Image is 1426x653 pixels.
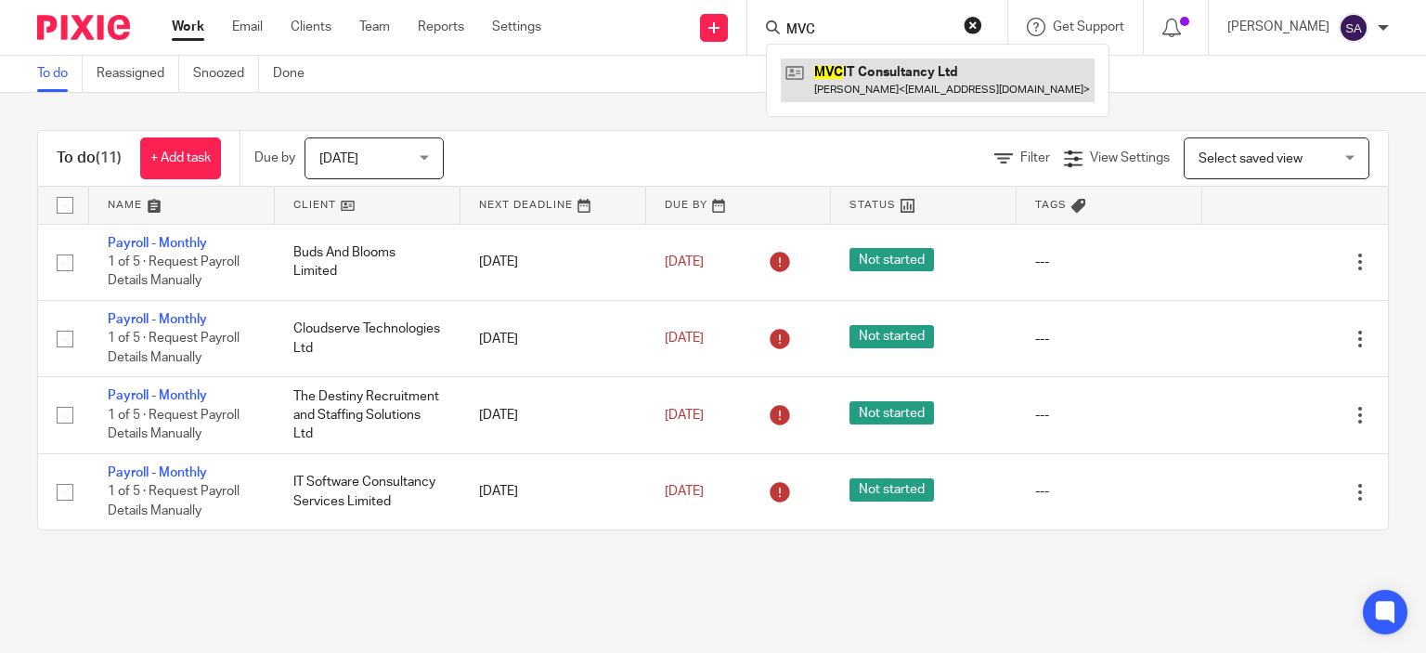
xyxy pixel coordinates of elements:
[784,22,952,39] input: Search
[108,237,207,250] a: Payroll - Monthly
[460,453,646,529] td: [DATE]
[359,18,390,36] a: Team
[418,18,464,36] a: Reports
[849,325,934,348] span: Not started
[57,149,122,168] h1: To do
[492,18,541,36] a: Settings
[1053,20,1124,33] span: Get Support
[319,152,358,165] span: [DATE]
[964,16,982,34] button: Clear
[460,300,646,376] td: [DATE]
[1035,200,1067,210] span: Tags
[1020,151,1050,164] span: Filter
[849,401,934,424] span: Not started
[37,56,83,92] a: To do
[1035,482,1184,501] div: ---
[1339,13,1368,43] img: svg%3E
[275,453,460,529] td: IT Software Consultancy Services Limited
[37,15,130,40] img: Pixie
[1035,253,1184,271] div: ---
[108,485,240,517] span: 1 of 5 · Request Payroll Details Manually
[1227,18,1329,36] p: [PERSON_NAME]
[665,333,704,346] span: [DATE]
[849,248,934,271] span: Not started
[273,56,318,92] a: Done
[665,255,704,268] span: [DATE]
[1199,152,1303,165] span: Select saved view
[193,56,259,92] a: Snoozed
[665,485,704,498] span: [DATE]
[97,56,179,92] a: Reassigned
[140,137,221,179] a: + Add task
[108,333,240,365] span: 1 of 5 · Request Payroll Details Manually
[275,377,460,453] td: The Destiny Recruitment and Staffing Solutions Ltd
[460,224,646,300] td: [DATE]
[460,377,646,453] td: [DATE]
[849,478,934,502] span: Not started
[108,466,207,479] a: Payroll - Monthly
[275,224,460,300] td: Buds And Blooms Limited
[1090,151,1170,164] span: View Settings
[232,18,263,36] a: Email
[254,149,295,167] p: Due by
[108,409,240,441] span: 1 of 5 · Request Payroll Details Manually
[1035,406,1184,424] div: ---
[108,389,207,402] a: Payroll - Monthly
[96,150,122,165] span: (11)
[108,255,240,288] span: 1 of 5 · Request Payroll Details Manually
[275,300,460,376] td: Cloudserve Technologies Ltd
[108,313,207,326] a: Payroll - Monthly
[172,18,204,36] a: Work
[1035,330,1184,348] div: ---
[291,18,331,36] a: Clients
[665,409,704,422] span: [DATE]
